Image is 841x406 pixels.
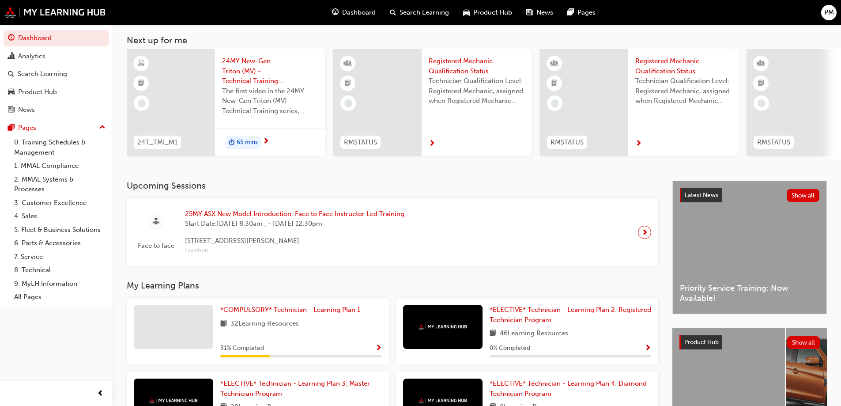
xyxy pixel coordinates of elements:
span: car-icon [8,88,15,96]
h3: Next up for me [113,35,841,46]
a: guage-iconDashboard [325,4,383,22]
span: Show Progress [645,345,651,353]
span: RMSTATUS [551,137,584,148]
span: learningRecordVerb_NONE-icon [758,99,766,107]
a: news-iconNews [519,4,560,22]
a: RMSTATUSRegistered Mechanic Qualification StatusTechnician Qualification Level: Registered Mechan... [333,49,532,156]
span: 32 Learning Resources [230,319,299,330]
span: News [536,8,553,18]
span: Registered Mechanic Qualification Status [429,56,525,76]
span: pages-icon [567,7,574,18]
span: news-icon [8,106,15,114]
h3: My Learning Plans [127,281,658,291]
img: mmal [149,398,198,403]
button: Show all [787,336,820,349]
img: mmal [419,398,467,403]
button: Pages [4,120,109,136]
div: Analytics [18,51,45,61]
span: booktick-icon [758,78,764,89]
a: search-iconSearch Learning [383,4,456,22]
span: 65 mins [237,137,258,148]
a: 4. Sales [11,209,109,223]
a: *ELECTIVE* Technician - Learning Plan 2: Registered Technician Program [490,305,651,325]
span: guage-icon [8,34,15,42]
span: learningRecordVerb_NONE-icon [551,99,559,107]
span: learningRecordVerb_NONE-icon [138,99,146,107]
span: 46 Learning Resources [500,328,568,339]
a: Search Learning [4,66,109,82]
span: search-icon [390,7,396,18]
a: 2. MMAL Systems & Processes [11,173,109,196]
a: *ELECTIVE* Technician - Learning Plan 3: Master Technician Program [220,379,382,398]
button: PM [821,5,837,20]
button: DashboardAnalyticsSearch LearningProduct HubNews [4,28,109,120]
span: PM [824,8,834,18]
span: 0 % Completed [490,343,530,353]
span: [STREET_ADDRESS][PERSON_NAME] [185,236,404,246]
div: Pages [18,123,36,133]
span: 31 % Completed [220,343,264,353]
img: mmal [4,7,106,18]
span: next-icon [641,226,648,239]
span: up-icon [99,122,106,133]
span: news-icon [526,7,533,18]
span: Registered Mechanic Qualification Status [635,56,732,76]
span: chart-icon [8,53,15,61]
span: Search Learning [400,8,449,18]
span: Technician Qualification Level: Registered Mechanic, assigned when Registered Mechanic modules ha... [429,76,525,106]
a: Analytics [4,48,109,65]
span: learningResourceType_INSTRUCTOR_LED-icon [551,58,558,69]
span: pages-icon [8,124,15,132]
div: Search Learning [18,69,67,79]
span: *ELECTIVE* Technician - Learning Plan 4: Diamond Technician Program [490,379,647,398]
span: Product Hub [684,338,719,346]
span: 24T_TMI_M1 [137,137,177,148]
a: 24T_TMI_M124MY New-Gen Triton (MV) - Technical Training: Video 1 of 3The first video in the 24MY ... [127,49,325,156]
span: search-icon [8,70,14,78]
a: All Pages [11,290,109,304]
a: Latest NewsShow allPriority Service Training: Now Available! [672,181,827,314]
span: Product Hub [473,8,512,18]
a: *ELECTIVE* Technician - Learning Plan 4: Diamond Technician Program [490,379,651,398]
button: Show Progress [645,343,651,354]
span: learningResourceType_INSTRUCTOR_LED-icon [345,58,351,69]
span: Pages [577,8,596,18]
a: 9. MyLH Information [11,277,109,291]
span: next-icon [263,138,269,146]
span: Technician Qualification Level: Registered Mechanic, assigned when Registered Mechanic modules ha... [635,76,732,106]
button: Show all [787,189,820,202]
span: learningResourceType_ELEARNING-icon [138,58,144,69]
a: 1. MMAL Compliance [11,159,109,173]
a: Face to face25MY ASX New Model Introduction: Face to Face Instructor Led TrainingStart Date:[DATE... [134,205,651,259]
span: sessionType_FACE_TO_FACE-icon [153,216,159,228]
a: 8. Technical [11,263,109,277]
a: 7. Service [11,250,109,264]
span: Start Date: [DATE] 8:30am , - [DATE] 12:30pm [185,219,404,229]
h3: Upcoming Sessions [127,181,658,191]
span: *COMPULSORY* Technician - Learning Plan 1 [220,306,360,314]
a: 3. Customer Excellence [11,196,109,210]
span: next-icon [635,140,642,148]
span: Dashboard [342,8,376,18]
span: learningResourceType_INSTRUCTOR_LED-icon [758,58,764,69]
a: News [4,102,109,118]
span: duration-icon [229,137,235,148]
div: Product Hub [18,87,57,97]
span: *ELECTIVE* Technician - Learning Plan 3: Master Technician Program [220,379,370,398]
img: mmal [419,324,467,330]
span: guage-icon [332,7,339,18]
div: News [18,105,35,115]
a: Product HubShow all [679,335,820,349]
span: book-icon [220,319,227,330]
button: Show Progress [375,343,382,354]
a: 0. Training Schedules & Management [11,136,109,159]
a: 5. Fleet & Business Solutions [11,223,109,237]
span: car-icon [463,7,470,18]
span: 25MY ASX New Model Introduction: Face to Face Instructor Led Training [185,209,404,219]
span: Face to face [134,241,178,251]
a: pages-iconPages [560,4,603,22]
span: learningRecordVerb_NONE-icon [344,99,352,107]
a: RMSTATUSRegistered Mechanic Qualification StatusTechnician Qualification Level: Registered Mechan... [540,49,739,156]
span: booktick-icon [551,78,558,89]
